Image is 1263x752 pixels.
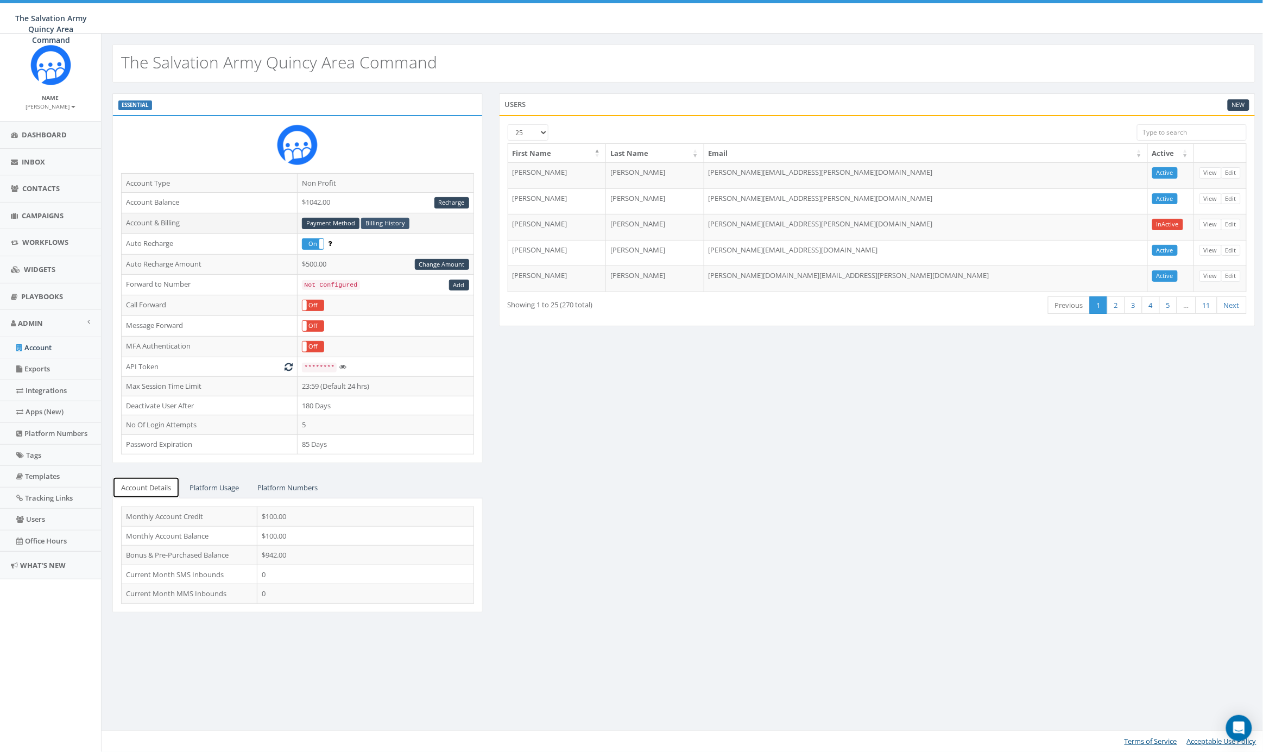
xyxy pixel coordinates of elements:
a: View [1199,270,1222,282]
td: Auto Recharge [122,233,298,254]
a: View [1199,167,1222,179]
a: 1 [1090,296,1108,314]
small: Name [42,94,59,102]
td: Account Type [122,173,298,193]
a: [PERSON_NAME] [26,101,75,111]
a: Billing History [361,218,409,229]
a: 2 [1107,296,1125,314]
td: $100.00 [257,507,474,527]
td: $500.00 [298,254,473,275]
a: Edit [1221,219,1241,230]
td: Max Session Time Limit [122,377,298,396]
td: API Token [122,357,298,377]
td: [PERSON_NAME] [508,214,607,240]
a: Active [1152,245,1178,256]
td: [PERSON_NAME][EMAIL_ADDRESS][PERSON_NAME][DOMAIN_NAME] [704,162,1148,188]
td: Account Balance [122,193,298,213]
td: Forward to Number [122,275,298,295]
a: Active [1152,193,1178,205]
td: MFA Authentication [122,336,298,357]
label: On [302,239,323,249]
a: View [1199,193,1222,205]
td: [PERSON_NAME] [508,162,607,188]
td: [PERSON_NAME] [508,188,607,214]
td: No Of Login Attempts [122,415,298,435]
td: 23:59 (Default 24 hrs) [298,377,473,396]
td: [PERSON_NAME] [508,266,607,292]
a: 5 [1159,296,1177,314]
th: Active: activate to sort column ascending [1148,144,1194,163]
a: Previous [1048,296,1090,314]
td: [PERSON_NAME] [606,266,704,292]
th: Last Name: activate to sort column ascending [606,144,704,163]
span: What's New [20,560,66,570]
a: Add [449,280,469,291]
span: Inbox [22,157,45,167]
td: Monthly Account Balance [122,526,257,546]
td: 180 Days [298,396,473,415]
td: Message Forward [122,315,298,336]
td: 0 [257,565,474,584]
a: InActive [1152,219,1183,230]
a: Next [1217,296,1247,314]
span: Contacts [22,184,60,193]
span: Enable to prevent campaign failure. [329,238,332,248]
a: Active [1152,270,1178,282]
td: $1042.00 [298,193,473,213]
a: … [1177,296,1196,314]
h2: The Salvation Army Quincy Area Command [121,53,437,71]
a: Edit [1221,270,1241,282]
td: Monthly Account Credit [122,507,257,527]
a: Account Details [112,477,180,499]
small: [PERSON_NAME] [26,103,75,110]
span: Admin [18,318,43,328]
td: Bonus & Pre-Purchased Balance [122,546,257,565]
td: 0 [257,584,474,604]
label: ESSENTIAL [118,100,152,110]
a: Edit [1221,245,1241,256]
td: 5 [298,415,473,435]
td: Call Forward [122,295,298,316]
a: View [1199,219,1222,230]
td: Non Profit [298,173,473,193]
label: Off [302,321,323,331]
td: 85 Days [298,435,473,454]
a: Platform Usage [181,477,248,499]
td: [PERSON_NAME] [606,214,704,240]
span: Widgets [24,264,55,274]
td: [PERSON_NAME] [606,162,704,188]
a: 3 [1125,296,1142,314]
td: Auto Recharge Amount [122,254,298,275]
td: $942.00 [257,546,474,565]
div: OnOff [302,320,324,332]
td: [PERSON_NAME] [606,188,704,214]
a: Edit [1221,193,1241,205]
input: Type to search [1137,124,1247,141]
a: Terms of Service [1125,736,1177,746]
div: OnOff [302,341,324,352]
a: Edit [1221,167,1241,179]
a: Platform Numbers [249,477,326,499]
div: Users [499,93,1255,115]
td: Account & Billing [122,213,298,233]
span: Workflows [22,237,68,247]
a: New [1228,99,1249,111]
div: Showing 1 to 25 (270 total) [508,295,806,310]
td: Current Month SMS Inbounds [122,565,257,584]
a: 11 [1196,296,1217,314]
div: OnOff [302,238,324,250]
a: Active [1152,167,1178,179]
a: View [1199,245,1222,256]
td: [PERSON_NAME][EMAIL_ADDRESS][PERSON_NAME][DOMAIN_NAME] [704,214,1148,240]
div: Open Intercom Messenger [1226,715,1252,741]
td: [PERSON_NAME][DOMAIN_NAME][EMAIL_ADDRESS][PERSON_NAME][DOMAIN_NAME] [704,266,1148,292]
code: Not Configured [302,280,359,290]
td: [PERSON_NAME][EMAIL_ADDRESS][DOMAIN_NAME] [704,240,1148,266]
a: Payment Method [302,218,359,229]
img: Rally_Corp_Icon_1.png [277,124,318,165]
td: [PERSON_NAME] [606,240,704,266]
label: Off [302,342,323,352]
span: Playbooks [21,292,63,301]
td: $100.00 [257,526,474,546]
td: [PERSON_NAME][EMAIL_ADDRESS][PERSON_NAME][DOMAIN_NAME] [704,188,1148,214]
